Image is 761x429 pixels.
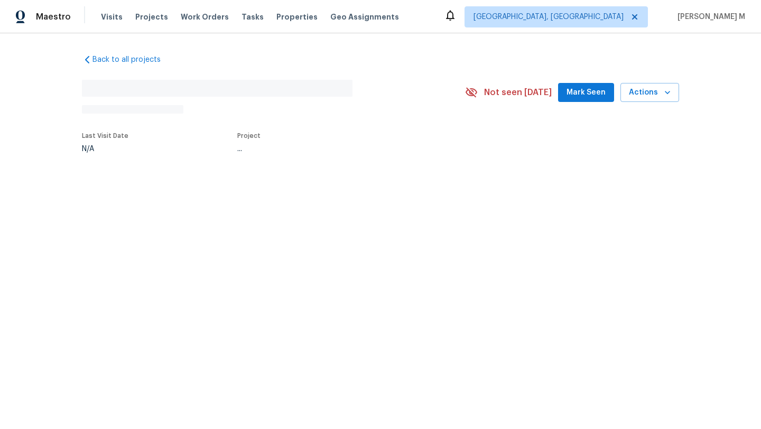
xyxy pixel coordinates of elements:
[474,12,624,22] span: [GEOGRAPHIC_DATA], [GEOGRAPHIC_DATA]
[330,12,399,22] span: Geo Assignments
[484,87,552,98] span: Not seen [DATE]
[181,12,229,22] span: Work Orders
[629,86,671,99] span: Actions
[237,133,261,139] span: Project
[673,12,745,22] span: [PERSON_NAME] M
[101,12,123,22] span: Visits
[82,54,183,65] a: Back to all projects
[242,13,264,21] span: Tasks
[620,83,679,102] button: Actions
[82,133,128,139] span: Last Visit Date
[135,12,168,22] span: Projects
[558,83,614,102] button: Mark Seen
[567,86,606,99] span: Mark Seen
[36,12,71,22] span: Maestro
[237,145,440,153] div: ...
[82,145,128,153] div: N/A
[276,12,318,22] span: Properties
